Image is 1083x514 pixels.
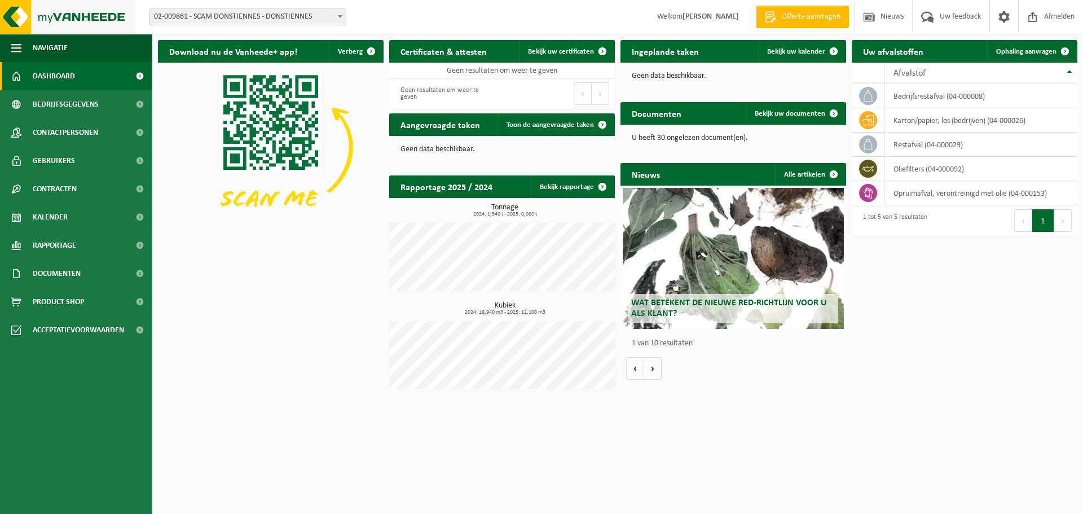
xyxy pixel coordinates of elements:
a: Wat betekent de nieuwe RED-richtlijn voor u als klant? [623,188,844,329]
h2: Ingeplande taken [620,40,710,62]
span: Product Shop [33,288,84,316]
td: karton/papier, los (bedrijven) (04-000026) [885,108,1077,133]
span: Wat betekent de nieuwe RED-richtlijn voor u als klant? [631,298,826,318]
a: Bekijk uw documenten [746,102,845,125]
a: Offerte aanvragen [756,6,849,28]
span: Navigatie [33,34,68,62]
span: Offerte aanvragen [779,11,843,23]
td: Geen resultaten om weer te geven [389,63,615,78]
h2: Rapportage 2025 / 2024 [389,175,504,197]
p: U heeft 30 ongelezen document(en). [632,134,835,142]
h2: Documenten [620,102,693,124]
img: Download de VHEPlus App [158,63,384,232]
span: 02-009861 - SCAM DONSTIENNES - DONSTIENNES [149,8,346,25]
button: Previous [574,82,592,105]
span: Contactpersonen [33,118,98,147]
button: Volgende [644,357,662,380]
a: Bekijk uw certificaten [519,40,614,63]
span: Toon de aangevraagde taken [507,121,594,129]
button: Next [1054,209,1072,232]
span: Rapportage [33,231,76,260]
span: Bekijk uw documenten [755,110,825,117]
a: Ophaling aanvragen [987,40,1076,63]
div: 1 tot 5 van 5 resultaten [857,208,927,233]
td: bedrijfsrestafval (04-000008) [885,84,1077,108]
button: Previous [1014,209,1032,232]
h2: Uw afvalstoffen [852,40,935,62]
h3: Tonnage [395,204,615,217]
button: Next [592,82,609,105]
h3: Kubiek [395,302,615,315]
p: Geen data beschikbaar. [400,146,604,153]
strong: [PERSON_NAME] [683,12,739,21]
span: Verberg [338,48,363,55]
span: Afvalstof [893,69,926,78]
button: Vorige [626,357,644,380]
h2: Aangevraagde taken [389,113,491,135]
span: Bekijk uw certificaten [528,48,594,55]
p: Geen data beschikbaar. [632,72,835,80]
td: opruimafval, verontreinigd met olie (04-000153) [885,181,1077,205]
a: Toon de aangevraagde taken [498,113,614,136]
span: Kalender [33,203,68,231]
span: Ophaling aanvragen [996,48,1056,55]
p: 1 van 10 resultaten [632,340,840,348]
h2: Nieuws [620,163,671,185]
div: Geen resultaten om weer te geven [395,81,496,106]
span: 2024: 18,940 m3 - 2025: 12,100 m3 [395,310,615,315]
span: Documenten [33,260,81,288]
h2: Certificaten & attesten [389,40,498,62]
span: 02-009861 - SCAM DONSTIENNES - DONSTIENNES [149,9,346,25]
span: Bekijk uw kalender [767,48,825,55]
span: Dashboard [33,62,75,90]
h2: Download nu de Vanheede+ app! [158,40,309,62]
a: Alle artikelen [775,163,845,186]
td: oliefilters (04-000092) [885,157,1077,181]
button: 1 [1032,209,1054,232]
span: Contracten [33,175,77,203]
span: Bedrijfsgegevens [33,90,99,118]
span: 2024: 1,540 t - 2025: 0,000 t [395,212,615,217]
td: restafval (04-000029) [885,133,1077,157]
span: Gebruikers [33,147,75,175]
a: Bekijk uw kalender [758,40,845,63]
a: Bekijk rapportage [531,175,614,198]
span: Acceptatievoorwaarden [33,316,124,344]
button: Verberg [329,40,382,63]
